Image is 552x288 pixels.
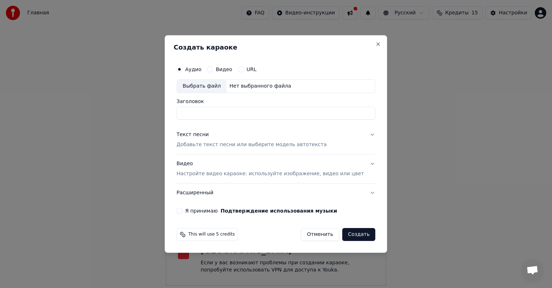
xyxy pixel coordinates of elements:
button: Отменить [301,228,339,241]
p: Добавьте текст песни или выберите модель автотекста [176,141,327,148]
label: Заголовок [176,99,375,104]
label: Я принимаю [185,208,337,213]
div: Текст песни [176,131,209,138]
button: Я принимаю [221,208,337,213]
div: Видео [176,160,364,177]
label: Аудио [185,67,201,72]
div: Нет выбранного файла [226,83,294,90]
button: Текст песниДобавьте текст песни или выберите модель автотекста [176,125,375,154]
button: ВидеоНастройте видео караоке: используйте изображение, видео или цвет [176,154,375,183]
span: This will use 5 credits [188,232,235,237]
div: Выбрать файл [177,80,226,93]
label: URL [247,67,257,72]
label: Видео [216,67,232,72]
p: Настройте видео караоке: используйте изображение, видео или цвет [176,170,364,177]
h2: Создать караоке [174,44,378,51]
button: Создать [342,228,375,241]
button: Расширенный [176,184,375,202]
